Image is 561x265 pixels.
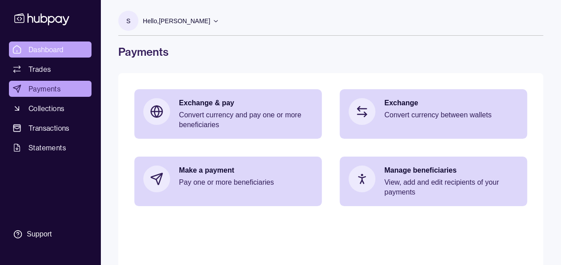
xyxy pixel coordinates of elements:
[9,140,91,156] a: Statements
[9,120,91,136] a: Transactions
[29,123,70,133] span: Transactions
[143,16,210,26] p: Hello, [PERSON_NAME]
[134,89,322,139] a: Exchange & payConvert currency and pay one or more beneficiaries
[384,166,518,175] p: Manage beneficiaries
[179,98,313,108] p: Exchange & pay
[384,178,518,197] p: View, add and edit recipients of your payments
[9,61,91,77] a: Trades
[179,178,313,187] p: Pay one or more beneficiaries
[29,44,64,55] span: Dashboard
[29,142,66,153] span: Statements
[384,110,518,120] p: Convert currency between wallets
[9,225,91,244] a: Support
[179,166,313,175] p: Make a payment
[27,229,52,239] div: Support
[9,100,91,116] a: Collections
[340,157,527,206] a: Manage beneficiariesView, add and edit recipients of your payments
[134,157,322,201] a: Make a paymentPay one or more beneficiaries
[29,64,51,75] span: Trades
[340,89,527,134] a: ExchangeConvert currency between wallets
[126,16,130,26] p: S
[29,83,61,94] span: Payments
[9,41,91,58] a: Dashboard
[29,103,64,114] span: Collections
[118,45,543,59] h1: Payments
[384,98,518,108] p: Exchange
[9,81,91,97] a: Payments
[179,110,313,130] p: Convert currency and pay one or more beneficiaries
